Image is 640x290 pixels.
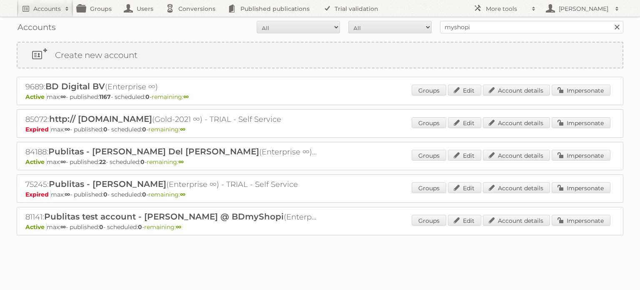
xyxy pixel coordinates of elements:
[486,5,527,13] h2: More tools
[60,158,66,166] strong: ∞
[178,158,184,166] strong: ∞
[142,126,146,133] strong: 0
[557,5,611,13] h2: [PERSON_NAME]
[183,93,189,101] strong: ∞
[103,126,107,133] strong: 0
[49,179,166,189] span: Publitas - [PERSON_NAME]
[99,223,103,231] strong: 0
[25,158,615,166] p: max: - published: - scheduled: -
[142,191,146,198] strong: 0
[147,158,184,166] span: remaining:
[483,117,550,128] a: Account details
[148,126,185,133] span: remaining:
[25,81,317,92] h2: 9689: (Enterprise ∞)
[25,126,615,133] p: max: - published: - scheduled: -
[25,126,51,133] span: Expired
[60,93,66,101] strong: ∞
[483,215,550,226] a: Account details
[45,81,105,91] span: BD Digital BV
[412,117,446,128] a: Groups
[412,150,446,161] a: Groups
[25,146,317,157] h2: 84188: (Enterprise ∞) - TRIAL - Self Service
[48,146,259,156] span: Publitas - [PERSON_NAME] Del [PERSON_NAME]
[99,93,111,101] strong: 1167
[25,93,615,101] p: max: - published: - scheduled: -
[25,179,317,190] h2: 75245: (Enterprise ∞) - TRIAL - Self Service
[448,215,481,226] a: Edit
[44,212,284,222] span: Publitas test account - [PERSON_NAME] @ BDmyShopi
[145,93,150,101] strong: 0
[25,93,47,101] span: Active
[412,215,446,226] a: Groups
[33,5,61,13] h2: Accounts
[25,158,47,166] span: Active
[552,215,610,226] a: Impersonate
[25,212,317,222] h2: 81141: (Enterprise ∞) - TRIAL - Self Service
[152,93,189,101] span: remaining:
[448,85,481,96] a: Edit
[180,126,185,133] strong: ∞
[25,114,317,125] h2: 85072: (Gold-2021 ∞) - TRIAL - Self Service
[60,223,66,231] strong: ∞
[25,223,47,231] span: Active
[65,126,70,133] strong: ∞
[552,117,610,128] a: Impersonate
[412,182,446,193] a: Groups
[17,43,622,68] a: Create new account
[25,191,51,198] span: Expired
[483,182,550,193] a: Account details
[180,191,185,198] strong: ∞
[448,182,481,193] a: Edit
[49,114,152,124] span: http:// [DOMAIN_NAME]
[103,191,107,198] strong: 0
[552,150,610,161] a: Impersonate
[148,191,185,198] span: remaining:
[552,85,610,96] a: Impersonate
[65,191,70,198] strong: ∞
[25,223,615,231] p: max: - published: - scheduled: -
[448,150,481,161] a: Edit
[448,117,481,128] a: Edit
[25,191,615,198] p: max: - published: - scheduled: -
[138,223,142,231] strong: 0
[99,158,106,166] strong: 22
[176,223,181,231] strong: ∞
[483,85,550,96] a: Account details
[140,158,145,166] strong: 0
[144,223,181,231] span: remaining:
[412,85,446,96] a: Groups
[552,182,610,193] a: Impersonate
[483,150,550,161] a: Account details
